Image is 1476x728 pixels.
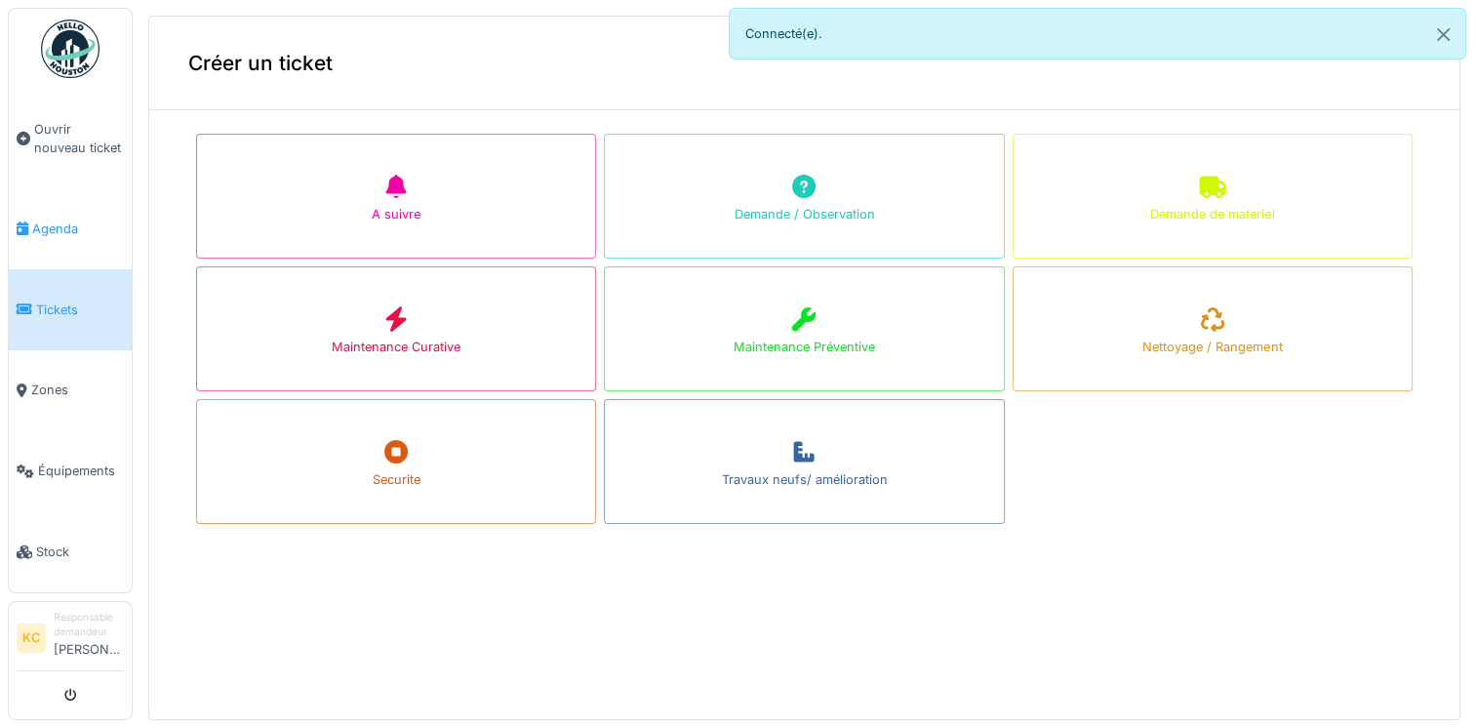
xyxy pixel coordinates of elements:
[729,8,1467,60] div: Connecté(e).
[9,511,132,592] a: Stock
[54,610,124,667] li: [PERSON_NAME]
[9,430,132,511] a: Équipements
[9,269,132,350] a: Tickets
[9,350,132,431] a: Zones
[9,89,132,188] a: Ouvrir nouveau ticket
[721,470,887,489] div: Travaux neufs/ amélioration
[734,338,875,356] div: Maintenance Préventive
[36,543,124,561] span: Stock
[1421,9,1465,61] button: Close
[17,610,124,671] a: KC Responsable demandeur[PERSON_NAME]
[41,20,100,78] img: Badge_color-CXgf-gQk.svg
[38,462,124,480] span: Équipements
[34,120,124,157] span: Ouvrir nouveau ticket
[17,624,46,653] li: KC
[9,188,132,269] a: Agenda
[1150,205,1274,223] div: Demande de materiel
[54,610,124,640] div: Responsable demandeur
[372,205,420,223] div: A suivre
[31,381,124,399] span: Zones
[1142,338,1282,356] div: Nettoyage / Rangement
[373,470,420,489] div: Securite
[149,17,1459,110] div: Créer un ticket
[32,220,124,238] span: Agenda
[36,301,124,319] span: Tickets
[332,338,460,356] div: Maintenance Curative
[734,205,874,223] div: Demande / Observation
